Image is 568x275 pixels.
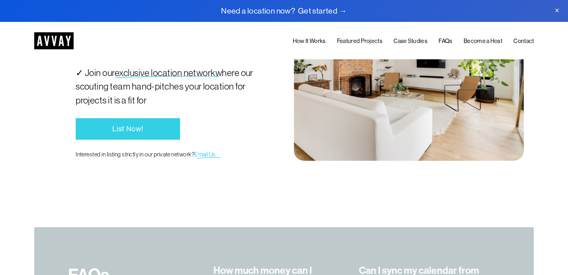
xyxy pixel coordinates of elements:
[293,36,326,46] a: How It Works
[439,36,452,46] a: FAQs
[194,151,216,158] a: Email Us
[76,150,263,159] p: Interested in listing strictly in our private network?
[76,66,263,107] p: ✓ Join our where our scouting team hand-pitches your location for projects it is a fit for
[513,36,534,46] a: Contact
[76,118,180,140] a: List Now!
[34,32,74,49] img: AVVAY - The First Nationwide Location Scouting Co.
[464,36,502,46] a: Become a Host
[337,36,382,46] a: Featured Projects
[394,36,427,46] a: Case Studies
[115,68,215,78] span: exclusive location network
